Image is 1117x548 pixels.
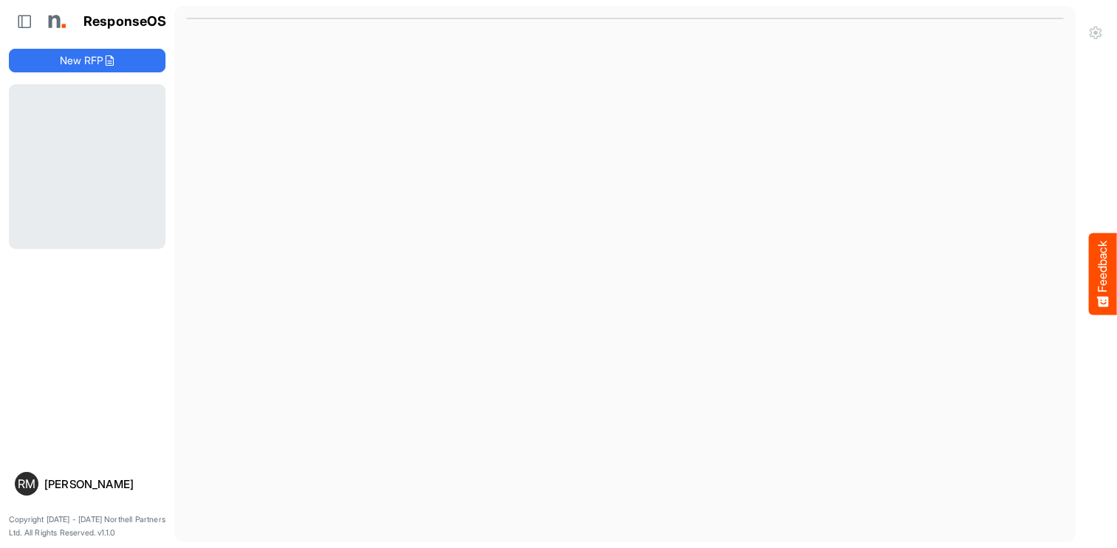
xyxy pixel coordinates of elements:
[41,7,70,36] img: Northell
[1089,233,1117,315] button: Feedback
[44,479,160,490] div: [PERSON_NAME]
[18,478,35,490] span: RM
[9,84,165,249] div: Loading...
[9,49,165,72] button: New RFP
[83,14,167,30] h1: ResponseOS
[9,513,165,539] p: Copyright [DATE] - [DATE] Northell Partners Ltd. All Rights Reserved. v1.1.0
